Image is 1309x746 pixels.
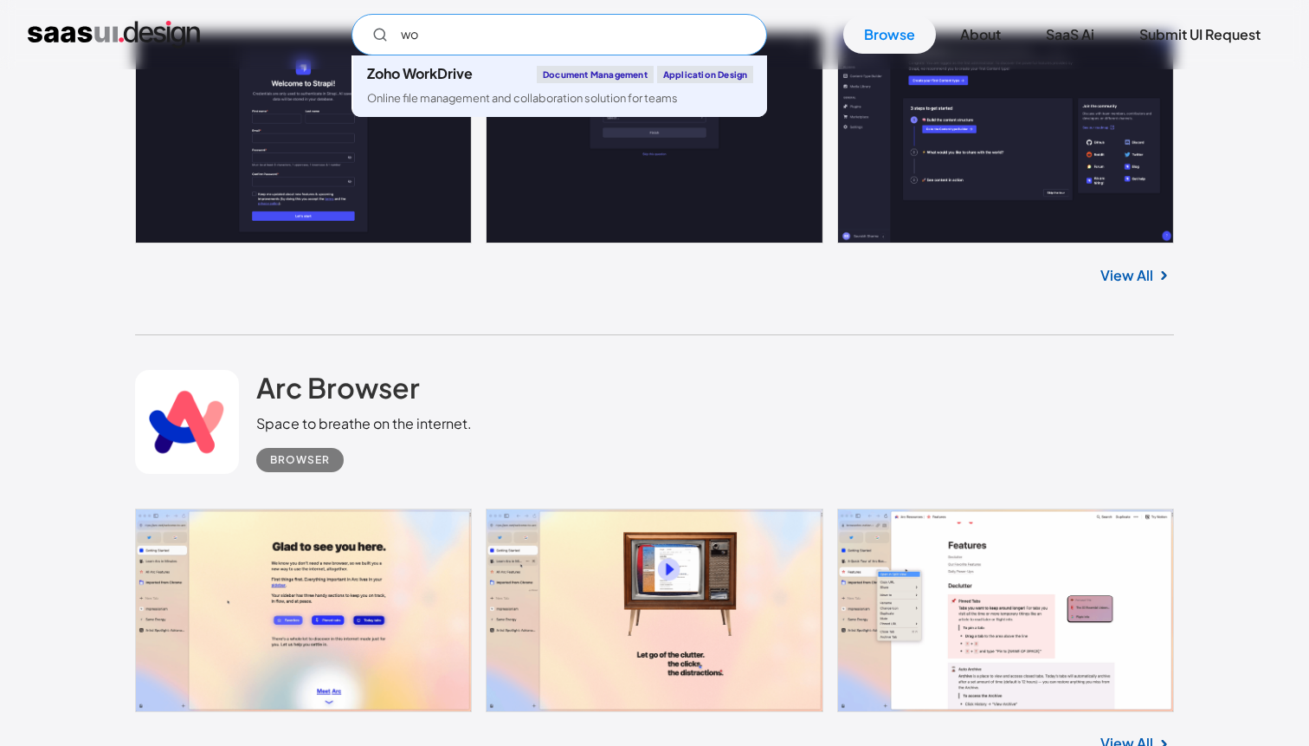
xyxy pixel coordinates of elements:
a: View All [1100,265,1153,286]
a: Browse [843,16,936,54]
a: SaaS Ai [1025,16,1115,54]
div: Online file management and collaboration solution for teams [367,90,678,107]
a: Submit UI Request [1119,16,1281,54]
div: Browser [270,450,330,470]
div: Zoho WorkDrive [367,67,473,81]
div: Space to breathe on the internet. [256,413,472,434]
h2: Arc Browser [256,370,420,405]
input: Search UI designs you're looking for... [351,14,767,55]
a: About [939,16,1022,54]
a: home [28,21,200,49]
a: Arc Browser [256,370,420,413]
div: Document Management [537,66,654,83]
a: Zoho WorkDriveDocument ManagementApplication DesignOnline file management and collaboration solut... [353,55,767,117]
div: Application Design [657,66,754,83]
form: Email Form [351,14,767,55]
